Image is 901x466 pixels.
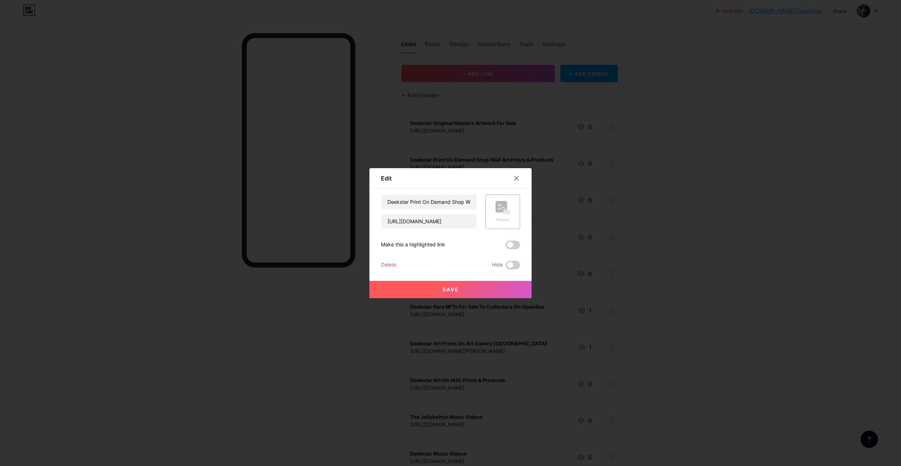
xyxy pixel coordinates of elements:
input: Title [381,195,476,209]
button: Save [369,281,532,298]
div: Delete [381,261,396,269]
div: Edit [381,174,392,183]
div: Picture [496,217,510,223]
span: Save [443,286,459,292]
span: Hide [492,261,503,269]
div: Make this a highlighted link [381,241,445,249]
input: URL [381,214,476,229]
